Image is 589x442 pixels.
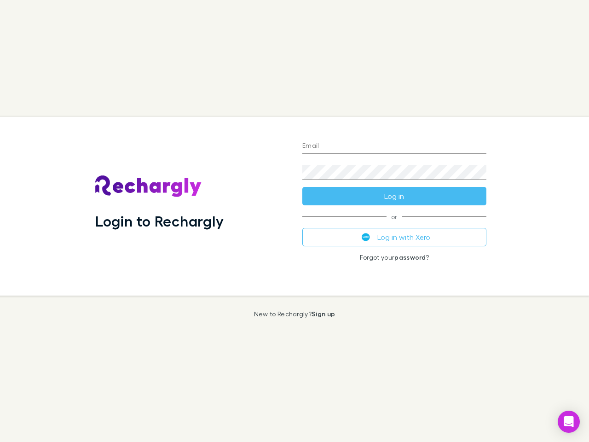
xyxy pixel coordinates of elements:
button: Log in [302,187,486,205]
img: Xero's logo [362,233,370,241]
a: Sign up [312,310,335,318]
p: Forgot your ? [302,254,486,261]
div: Open Intercom Messenger [558,411,580,433]
h1: Login to Rechargly [95,212,224,230]
img: Rechargly's Logo [95,175,202,198]
span: or [302,216,486,217]
a: password [394,253,426,261]
p: New to Rechargly? [254,310,335,318]
button: Log in with Xero [302,228,486,246]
